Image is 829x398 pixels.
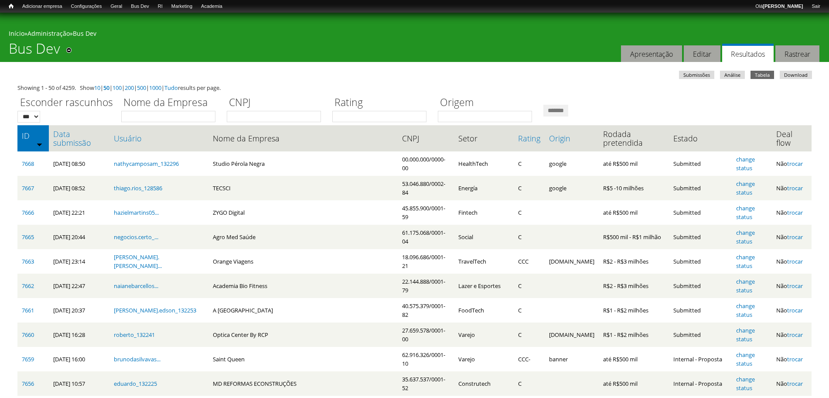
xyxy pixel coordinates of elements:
[599,200,669,225] td: até R$500 mil
[398,298,454,323] td: 40.575.379/0001-82
[103,84,109,92] a: 50
[669,347,732,371] td: Internal - Proposta
[787,184,803,192] a: trocar
[49,274,109,298] td: [DATE] 22:47
[787,355,803,363] a: trocar
[454,274,514,298] td: Lazer e Esportes
[454,151,514,176] td: HealthTech
[4,2,18,10] a: Início
[545,151,599,176] td: google
[772,298,812,323] td: Não
[514,371,545,396] td: C
[514,200,545,225] td: C
[164,84,178,92] a: Tudo
[227,95,327,111] label: CNPJ
[22,184,34,192] a: 7667
[599,298,669,323] td: R$1 - R$2 milhões
[438,95,538,111] label: Origem
[787,160,803,168] a: trocar
[621,45,682,62] a: Apresentação
[514,176,545,200] td: C
[22,331,34,339] a: 7660
[114,134,204,143] a: Usuário
[67,2,106,11] a: Configurações
[780,71,812,79] a: Download
[736,204,755,221] a: change status
[22,233,34,241] a: 7665
[9,40,60,62] h1: Bus Dev
[669,176,732,200] td: Submitted
[113,84,122,92] a: 100
[137,84,146,92] a: 500
[73,29,96,38] a: Bus Dev
[599,323,669,347] td: R$1 - R$2 milhões
[398,151,454,176] td: 00.000.000/0000-00
[149,84,161,92] a: 1000
[787,282,803,290] a: trocar
[208,274,398,298] td: Academia Bio Fitness
[37,141,42,147] img: ordem crescente
[772,323,812,347] td: Não
[684,45,720,62] a: Editar
[208,323,398,347] td: Optica Center By RCP
[549,134,594,143] a: Origin
[514,249,545,274] td: CCC
[772,176,812,200] td: Não
[18,2,67,11] a: Adicionar empresa
[398,371,454,396] td: 35.637.537/0001-52
[208,249,398,274] td: Orange Viagens
[17,83,812,92] div: Showing 1 - 50 of 4259. Show | | | | | | results per page.
[106,2,126,11] a: Geral
[772,347,812,371] td: Não
[22,209,34,216] a: 7666
[514,347,545,371] td: CCC-
[763,3,803,9] strong: [PERSON_NAME]
[787,331,803,339] a: trocar
[599,274,669,298] td: R$2 - R$3 milhões
[9,29,820,40] div: » »
[167,2,197,11] a: Marketing
[772,151,812,176] td: Não
[454,249,514,274] td: TravelTech
[736,326,755,343] a: change status
[126,2,154,11] a: Bus Dev
[398,274,454,298] td: 22.144.888/0001-79
[398,125,454,151] th: CNPJ
[114,306,196,314] a: [PERSON_NAME].edson_132253
[669,225,732,249] td: Submitted
[599,176,669,200] td: R$5 -10 milhões
[22,257,34,265] a: 7663
[17,95,116,111] label: Esconder rascunhos
[208,298,398,323] td: A [GEOGRAPHIC_DATA]
[22,160,34,168] a: 7668
[787,306,803,314] a: trocar
[49,298,109,323] td: [DATE] 20:37
[398,323,454,347] td: 27.659.578/0001-00
[787,233,803,241] a: trocar
[398,176,454,200] td: 53.046.880/0002-84
[669,151,732,176] td: Submitted
[736,375,755,392] a: change status
[53,130,105,147] a: Data submissão
[736,302,755,319] a: change status
[772,125,812,151] th: Deal flow
[679,71,714,79] a: Submissões
[114,282,158,290] a: naianebarcellos...
[22,131,44,140] a: ID
[49,200,109,225] td: [DATE] 22:21
[454,347,514,371] td: Varejo
[398,249,454,274] td: 18.096.686/0001-21
[398,225,454,249] td: 61.175.068/0001-04
[114,184,162,192] a: thiago.rios_128586
[736,351,755,367] a: change status
[599,249,669,274] td: R$2 - R$3 milhões
[669,200,732,225] td: Submitted
[772,225,812,249] td: Não
[49,151,109,176] td: [DATE] 08:50
[398,200,454,225] td: 45.855.900/0001-59
[9,29,24,38] a: Início
[736,278,755,294] a: change status
[49,249,109,274] td: [DATE] 23:14
[722,44,774,62] a: Resultados
[454,371,514,396] td: Construtech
